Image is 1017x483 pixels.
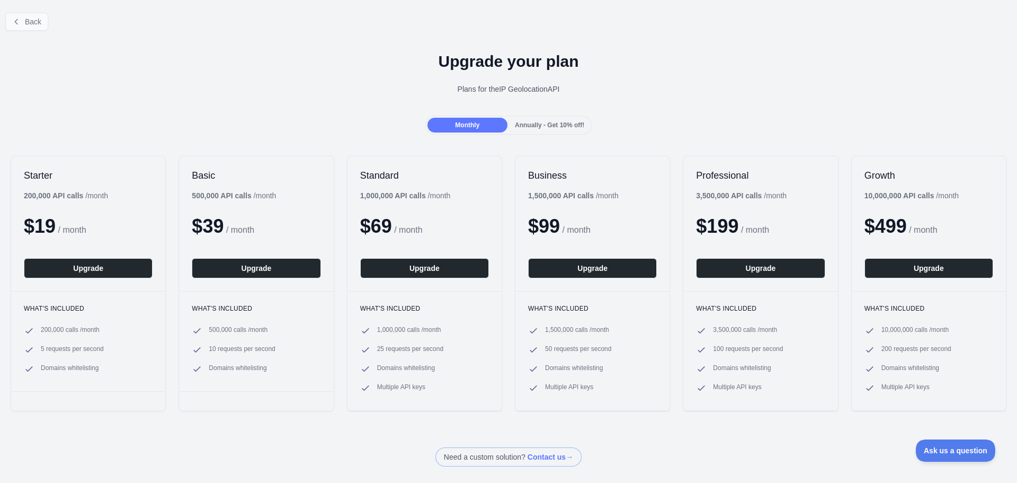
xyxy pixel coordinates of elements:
span: / month [394,225,422,234]
button: Upgrade [528,258,657,278]
span: / month [563,225,591,234]
span: $ 199 [696,215,738,237]
button: Upgrade [360,258,489,278]
span: $ 99 [528,215,560,237]
button: Upgrade [696,258,825,278]
span: / month [741,225,769,234]
iframe: Toggle Customer Support [916,440,996,462]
